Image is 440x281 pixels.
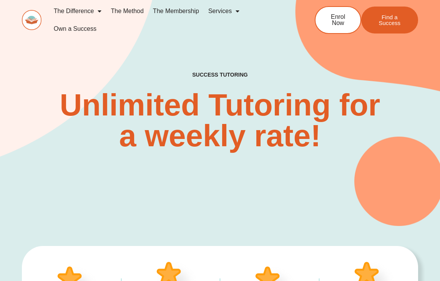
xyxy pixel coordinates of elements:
[49,2,106,20] a: The Difference
[327,14,349,26] span: Enrol Now
[204,2,244,20] a: Services
[106,2,148,20] a: The Method
[373,14,407,26] span: Find a Success
[148,2,204,20] a: The Membership
[361,7,418,33] a: Find a Success
[49,2,292,38] nav: Menu
[48,90,392,151] h2: Unlimited Tutoring for a weekly rate!
[161,72,279,78] h4: SUCCESS TUTORING​
[315,6,361,34] a: Enrol Now
[49,20,101,38] a: Own a Success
